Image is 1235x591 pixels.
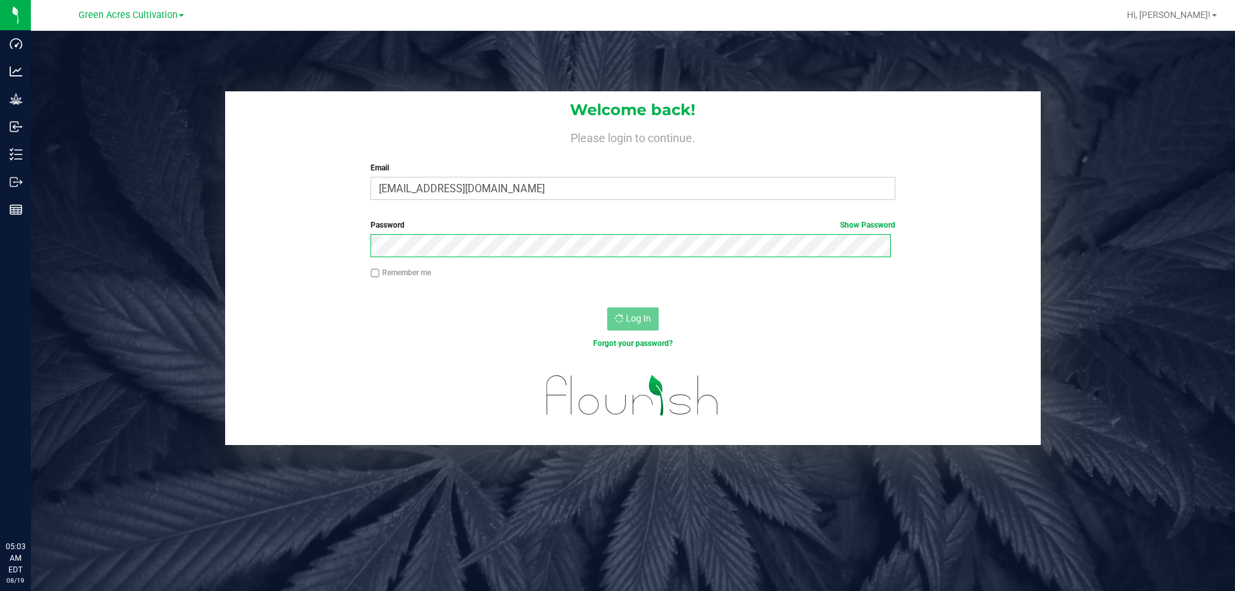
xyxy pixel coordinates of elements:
[10,120,23,133] inline-svg: Inbound
[10,176,23,188] inline-svg: Outbound
[370,267,431,278] label: Remember me
[1127,10,1211,20] span: Hi, [PERSON_NAME]!
[78,10,178,21] span: Green Acres Cultivation
[10,37,23,50] inline-svg: Dashboard
[593,339,673,348] a: Forgot your password?
[10,65,23,78] inline-svg: Analytics
[225,129,1041,144] h4: Please login to continue.
[370,162,895,174] label: Email
[10,93,23,105] inline-svg: Grow
[840,221,895,230] a: Show Password
[607,307,659,331] button: Log In
[6,576,25,585] p: 08/19
[370,221,405,230] span: Password
[6,541,25,576] p: 05:03 AM EDT
[10,148,23,161] inline-svg: Inventory
[370,269,380,278] input: Remember me
[225,102,1041,118] h1: Welcome back!
[531,363,735,428] img: flourish_logo.svg
[626,313,651,323] span: Log In
[10,203,23,216] inline-svg: Reports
